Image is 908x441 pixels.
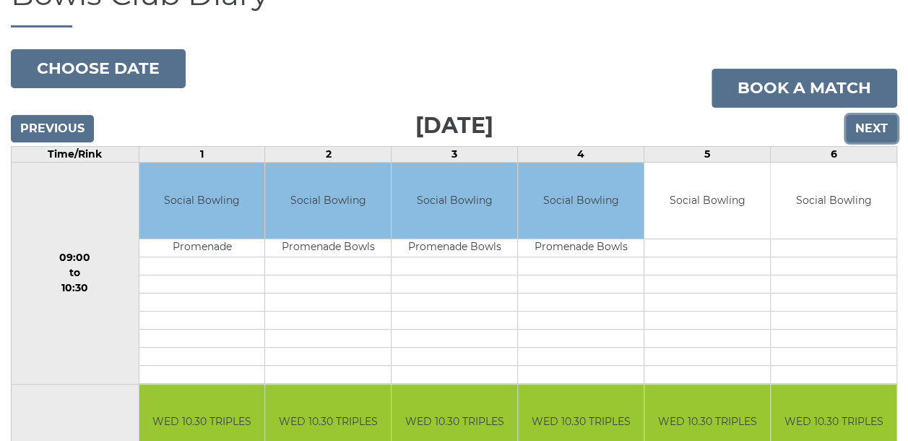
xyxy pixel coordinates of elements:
[518,147,644,163] td: 4
[139,239,265,257] td: Promenade
[265,239,391,257] td: Promenade Bowls
[644,147,771,163] td: 5
[139,147,265,163] td: 1
[11,115,94,142] input: Previous
[644,163,770,239] td: Social Bowling
[12,147,139,163] td: Time/Rink
[392,147,518,163] td: 3
[392,239,517,257] td: Promenade Bowls
[12,163,139,385] td: 09:00 to 10:30
[11,49,186,88] button: Choose date
[846,115,897,142] input: Next
[518,239,644,257] td: Promenade Bowls
[712,69,897,108] a: Book a match
[771,163,896,239] td: Social Bowling
[139,163,265,239] td: Social Bowling
[518,163,644,239] td: Social Bowling
[265,163,391,239] td: Social Bowling
[265,147,392,163] td: 2
[771,147,897,163] td: 6
[392,163,517,239] td: Social Bowling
